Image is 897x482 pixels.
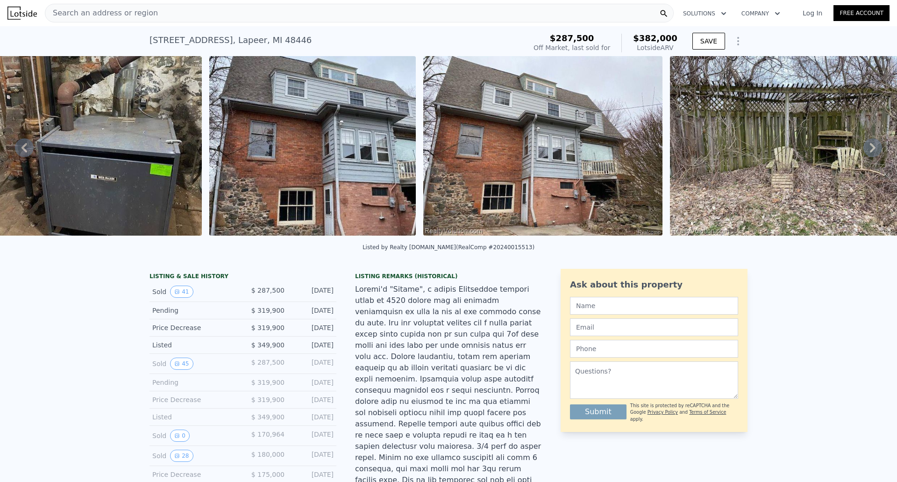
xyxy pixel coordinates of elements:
[292,378,334,387] div: [DATE]
[729,32,747,50] button: Show Options
[7,7,37,20] img: Lotside
[570,318,738,336] input: Email
[152,378,235,387] div: Pending
[292,358,334,370] div: [DATE]
[692,33,725,50] button: SAVE
[149,34,312,47] div: [STREET_ADDRESS] , Lapeer , MI 48446
[152,450,235,462] div: Sold
[648,410,678,415] a: Privacy Policy
[292,306,334,315] div: [DATE]
[363,244,534,251] div: Listed by Realty [DOMAIN_NAME] (RealComp #20240015513)
[170,430,190,442] button: View historical data
[292,340,334,350] div: [DATE]
[152,430,235,442] div: Sold
[251,413,285,421] span: $ 349,900
[251,451,285,458] span: $ 180,000
[292,412,334,422] div: [DATE]
[550,33,594,43] span: $287,500
[292,395,334,404] div: [DATE]
[152,323,235,332] div: Price Decrease
[209,56,416,236] img: Sale: 59517413 Parcel: 43416478
[251,471,285,478] span: $ 175,000
[689,410,726,415] a: Terms of Service
[833,5,890,21] a: Free Account
[534,43,610,52] div: Off Market, last sold for
[152,412,235,422] div: Listed
[791,8,833,18] a: Log In
[570,404,626,419] button: Submit
[251,396,285,403] span: $ 319,900
[152,358,235,370] div: Sold
[292,430,334,442] div: [DATE]
[633,43,677,52] div: Lotside ARV
[292,286,334,298] div: [DATE]
[170,358,193,370] button: View historical data
[170,450,193,462] button: View historical data
[570,297,738,315] input: Name
[45,7,158,19] span: Search an address or region
[570,340,738,358] input: Phone
[633,33,677,43] span: $382,000
[251,379,285,386] span: $ 319,900
[355,273,542,280] div: Listing Remarks (Historical)
[676,5,734,22] button: Solutions
[251,307,285,314] span: $ 319,900
[251,431,285,438] span: $ 170,964
[251,324,285,331] span: $ 319,900
[630,403,738,423] div: This site is protected by reCAPTCHA and the Google and apply.
[149,273,336,282] div: LISTING & SALE HISTORY
[251,359,285,366] span: $ 287,500
[170,286,193,298] button: View historical data
[292,450,334,462] div: [DATE]
[152,395,235,404] div: Price Decrease
[152,286,235,298] div: Sold
[292,470,334,479] div: [DATE]
[152,470,235,479] div: Price Decrease
[570,278,738,291] div: Ask about this property
[152,340,235,350] div: Listed
[423,56,662,236] img: Sale: 59517413 Parcel: 43416478
[251,341,285,349] span: $ 349,900
[292,323,334,332] div: [DATE]
[734,5,788,22] button: Company
[152,306,235,315] div: Pending
[251,287,285,294] span: $ 287,500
